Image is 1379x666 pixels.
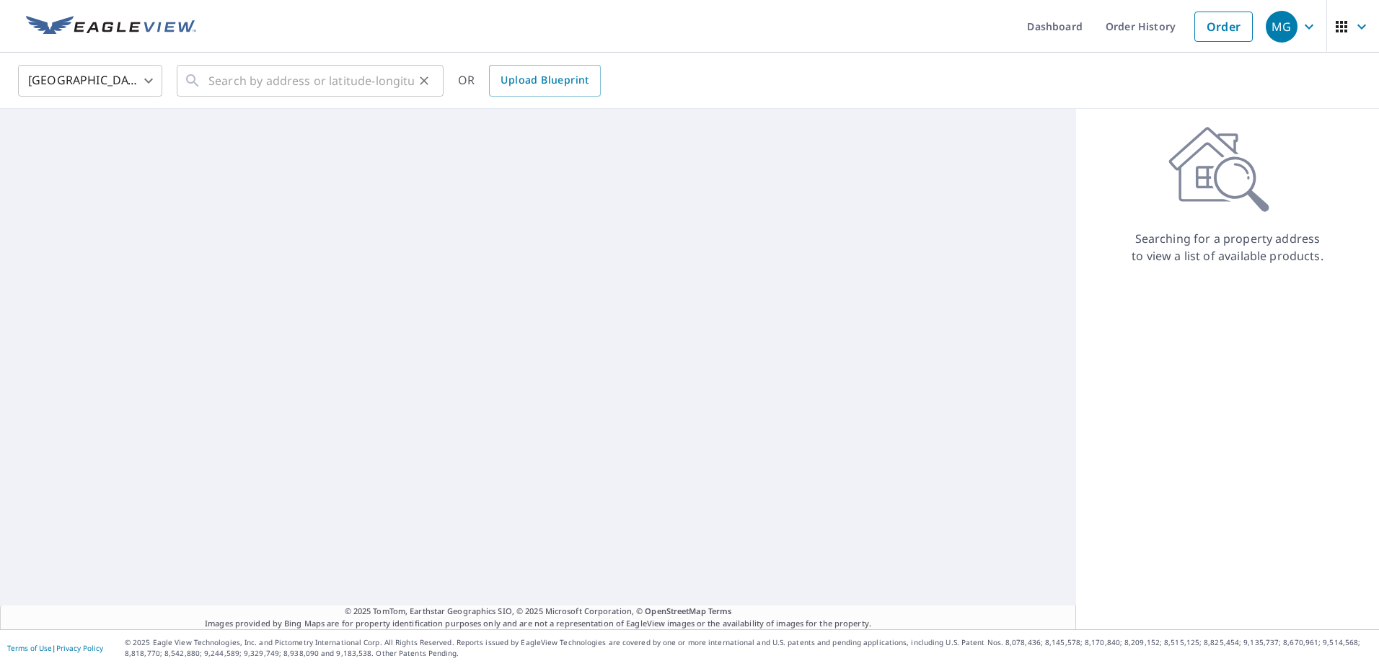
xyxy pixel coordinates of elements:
[414,71,434,91] button: Clear
[345,605,732,618] span: © 2025 TomTom, Earthstar Geographics SIO, © 2025 Microsoft Corporation, ©
[458,65,601,97] div: OR
[708,605,732,616] a: Terms
[56,643,103,653] a: Privacy Policy
[1194,12,1253,42] a: Order
[208,61,414,101] input: Search by address or latitude-longitude
[7,644,103,652] p: |
[1131,230,1324,265] p: Searching for a property address to view a list of available products.
[1266,11,1298,43] div: MG
[26,16,196,37] img: EV Logo
[501,71,589,89] span: Upload Blueprint
[489,65,600,97] a: Upload Blueprint
[7,643,52,653] a: Terms of Use
[18,61,162,101] div: [GEOGRAPHIC_DATA]
[125,637,1372,659] p: © 2025 Eagle View Technologies, Inc. and Pictometry International Corp. All Rights Reserved. Repo...
[645,605,705,616] a: OpenStreetMap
